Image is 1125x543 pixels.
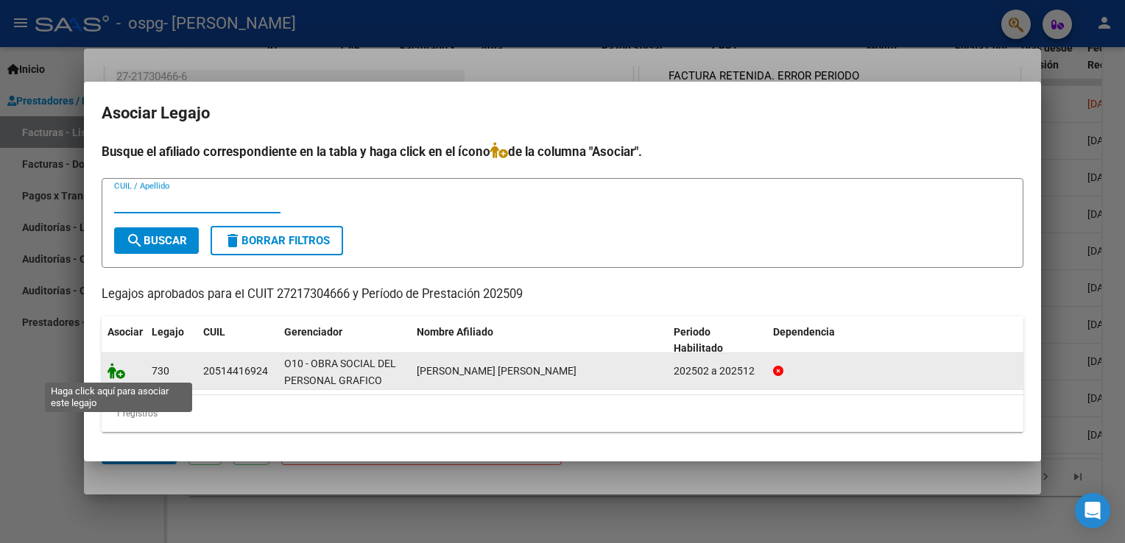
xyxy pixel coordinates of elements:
[284,326,342,338] span: Gerenciador
[417,326,493,338] span: Nombre Afiliado
[146,316,197,365] datatable-header-cell: Legajo
[674,326,723,355] span: Periodo Habilitado
[1075,493,1110,528] div: Open Intercom Messenger
[152,365,169,377] span: 730
[102,99,1023,127] h2: Asociar Legajo
[211,226,343,255] button: Borrar Filtros
[102,395,1023,432] div: 1 registros
[224,234,330,247] span: Borrar Filtros
[284,358,396,386] span: O10 - OBRA SOCIAL DEL PERSONAL GRAFICO
[278,316,411,365] datatable-header-cell: Gerenciador
[126,234,187,247] span: Buscar
[102,316,146,365] datatable-header-cell: Asociar
[773,326,835,338] span: Dependencia
[107,326,143,338] span: Asociar
[114,227,199,254] button: Buscar
[152,326,184,338] span: Legajo
[102,285,1023,304] p: Legajos aprobados para el CUIT 27217304666 y Período de Prestación 202509
[668,316,767,365] datatable-header-cell: Periodo Habilitado
[224,232,241,249] mat-icon: delete
[126,232,144,249] mat-icon: search
[417,365,576,377] span: GALARCE LEIVA LUCIO TAIEL
[203,326,225,338] span: CUIL
[197,316,278,365] datatable-header-cell: CUIL
[767,316,1024,365] datatable-header-cell: Dependencia
[674,363,761,380] div: 202502 a 202512
[102,142,1023,161] h4: Busque el afiliado correspondiente en la tabla y haga click en el ícono de la columna "Asociar".
[411,316,668,365] datatable-header-cell: Nombre Afiliado
[203,363,268,380] div: 20514416924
